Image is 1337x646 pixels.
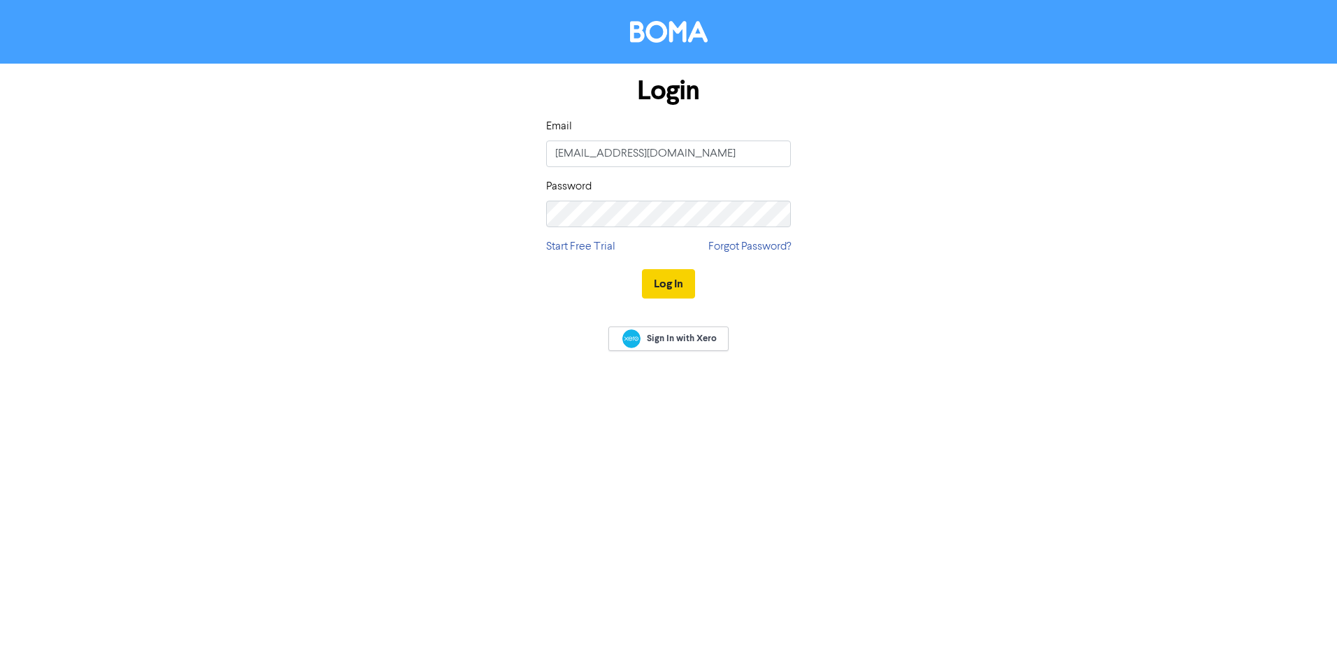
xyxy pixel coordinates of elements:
[546,75,791,107] h1: Login
[546,178,592,195] label: Password
[622,329,641,348] img: Xero logo
[608,326,729,351] a: Sign In with Xero
[642,269,695,299] button: Log In
[546,238,615,255] a: Start Free Trial
[647,332,717,345] span: Sign In with Xero
[546,118,572,135] label: Email
[708,238,791,255] a: Forgot Password?
[630,21,708,43] img: BOMA Logo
